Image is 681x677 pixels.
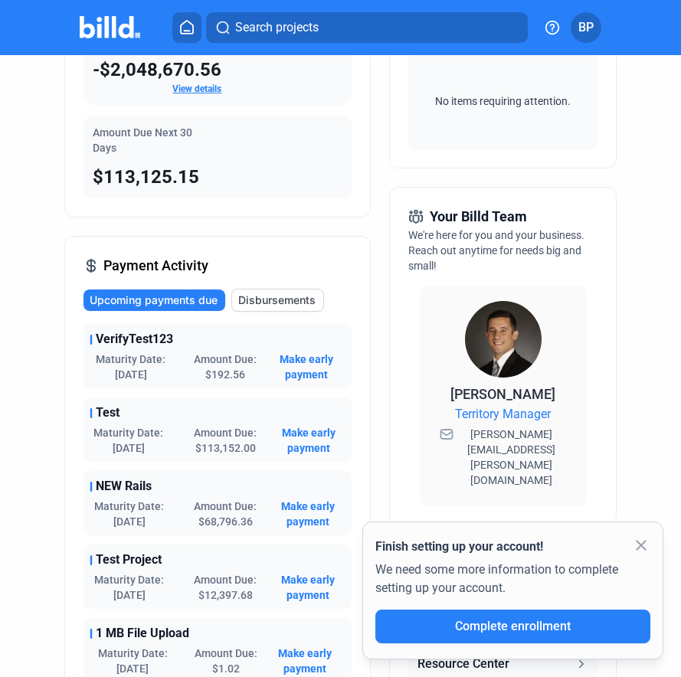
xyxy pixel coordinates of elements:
img: Billd Company Logo [80,16,140,38]
span: Search projects [235,18,319,37]
span: VerifyTest123 [96,330,173,348]
button: Disbursements [231,289,324,312]
span: Amount Due: $113,152.00 [179,425,272,456]
span: [PERSON_NAME][EMAIL_ADDRESS][PERSON_NAME][DOMAIN_NAME] [457,427,567,488]
span: Amount Due: $192.56 [185,352,267,382]
span: Upcoming payments due [90,293,218,308]
div: Finish setting up your account! [375,538,650,556]
button: BP [571,12,601,43]
span: [PERSON_NAME] [450,386,555,402]
span: NEW Rails [96,477,152,495]
span: Maturity Date: [DATE] [90,572,168,603]
span: No items requiring attention. [414,93,591,109]
div: We need some more information to complete setting up your account. [375,556,650,610]
span: -$2,048,670.56 [93,59,221,80]
span: Your Billd Team [430,206,527,227]
span: BP [578,18,594,37]
span: Maturity Date: [DATE] [90,499,168,529]
span: Payment Activity [103,255,208,276]
button: Make early payment [267,352,345,382]
span: Amount Due: $68,796.36 [181,499,270,529]
button: Make early payment [270,572,346,603]
span: Amount Due: $1.02 [188,646,264,676]
button: Make early payment [264,646,345,676]
mat-icon: close [632,536,650,554]
span: Maturity Date: [DATE] [90,646,175,676]
span: Maturity Date: [DATE] [90,425,166,456]
button: Search projects [206,12,528,43]
span: Test [96,404,120,422]
span: Test Project [96,551,162,569]
span: Amount Due: $12,397.68 [181,572,270,603]
button: Make early payment [272,425,346,456]
span: We're here for you and your business. Reach out anytime for needs big and small! [408,229,584,272]
img: Territory Manager [465,301,542,378]
span: Amount Due Next 30 Days [93,126,192,154]
span: $113,125.15 [93,166,199,188]
span: 1 MB File Upload [96,624,189,643]
span: Disbursements [238,293,316,308]
button: Make early payment [270,499,346,529]
button: Upcoming payments due [83,289,225,311]
a: View details [172,83,221,94]
span: Maturity Date: [DATE] [90,352,172,382]
div: Resource Center [417,655,509,673]
span: Complete enrollment [455,619,571,633]
span: Territory Manager [455,405,551,424]
button: Complete enrollment [375,610,650,643]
